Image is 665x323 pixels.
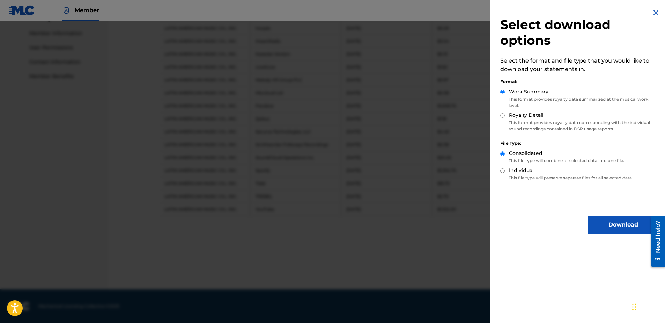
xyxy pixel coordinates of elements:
iframe: Resource Center [645,213,665,270]
div: File Type: [500,140,658,146]
label: Royalty Detail [509,112,544,119]
h2: Select download options [500,17,658,48]
p: This format provides royalty data summarized at the musical work level. [500,96,658,109]
div: Drag [632,296,636,317]
label: Individual [509,167,534,174]
p: This file type will preserve separate files for all selected data. [500,175,658,181]
div: Format: [500,79,658,85]
label: Consolidated [509,150,542,157]
iframe: Chat Widget [630,289,665,323]
img: MLC Logo [8,5,35,15]
p: Select the format and file type that you would like to download your statements in. [500,57,658,73]
span: Member [75,6,99,14]
img: Top Rightsholder [62,6,71,15]
button: Download [588,216,658,234]
p: This format provides royalty data corresponding with the individual sound recordings contained in... [500,120,658,132]
label: Work Summary [509,88,548,95]
p: This file type will combine all selected data into one file. [500,158,658,164]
